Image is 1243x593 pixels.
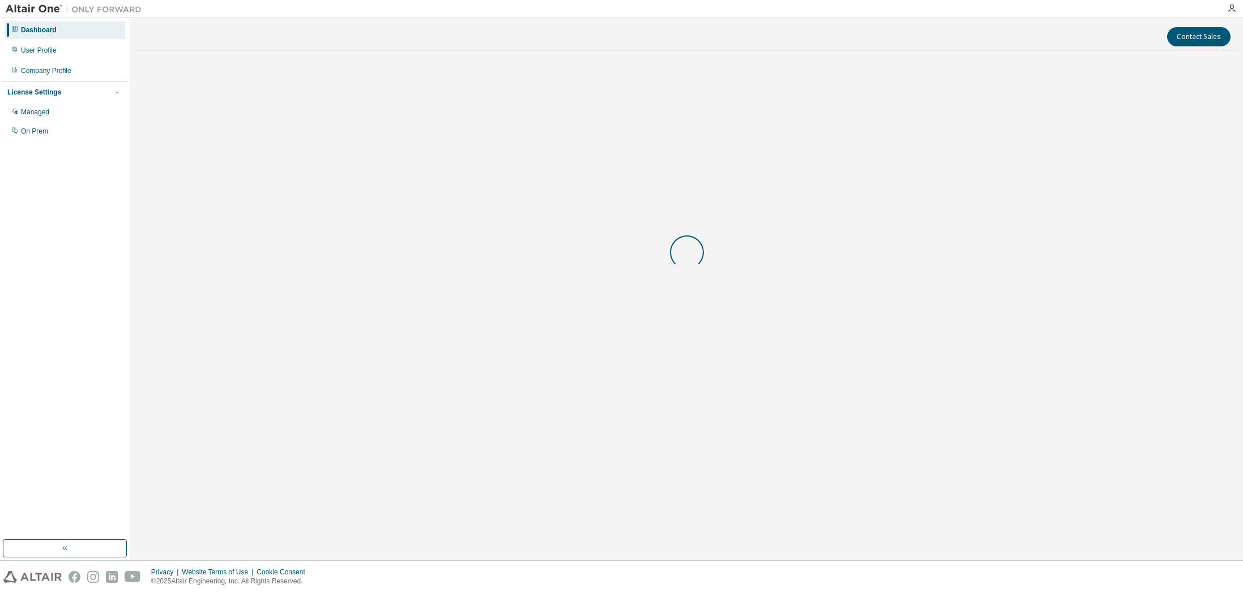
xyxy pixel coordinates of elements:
img: Altair One [6,3,147,15]
div: On Prem [21,127,48,136]
div: Managed [21,108,49,117]
div: Company Profile [21,66,71,75]
div: Cookie Consent [257,568,311,577]
img: altair_logo.svg [3,571,62,583]
div: License Settings [7,88,61,97]
img: linkedin.svg [106,571,118,583]
div: User Profile [21,46,57,55]
button: Contact Sales [1167,27,1231,46]
div: Privacy [151,568,182,577]
img: facebook.svg [69,571,80,583]
div: Website Terms of Use [182,568,257,577]
img: youtube.svg [125,571,141,583]
div: Dashboard [21,25,57,35]
p: © 2025 Altair Engineering, Inc. All Rights Reserved. [151,577,312,586]
img: instagram.svg [87,571,99,583]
